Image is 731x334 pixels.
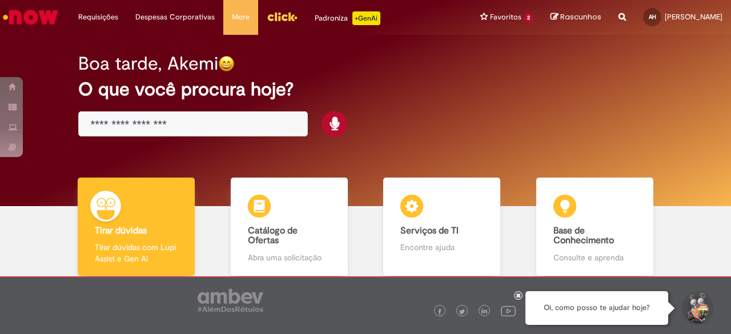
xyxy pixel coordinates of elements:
[198,289,263,312] img: logo_footer_ambev_rotulo_gray.png
[78,54,218,74] h2: Boa tarde, Akemi
[218,55,235,72] img: happy-face.png
[553,225,614,247] b: Base de Conhecimento
[135,11,215,23] span: Despesas Corporativas
[481,308,487,315] img: logo_footer_linkedin.png
[665,12,722,22] span: [PERSON_NAME]
[1,6,60,29] img: ServiceNow
[400,225,459,236] b: Serviços de TI
[490,11,521,23] span: Favoritos
[437,309,443,315] img: logo_footer_facebook.png
[501,303,516,318] img: logo_footer_youtube.png
[248,252,331,263] p: Abra uma solicitação
[459,309,465,315] img: logo_footer_twitter.png
[560,11,601,22] span: Rascunhos
[649,13,656,21] span: AH
[78,79,652,99] h2: O que você procura hoje?
[315,11,380,25] div: Padroniza
[680,291,714,325] button: Iniciar Conversa de Suporte
[365,178,519,276] a: Serviços de TI Encontre ajuda
[352,11,380,25] p: +GenAi
[519,178,672,276] a: Base de Conhecimento Consulte e aprenda
[78,11,118,23] span: Requisições
[551,12,601,23] a: Rascunhos
[213,178,366,276] a: Catálogo de Ofertas Abra uma solicitação
[95,225,147,236] b: Tirar dúvidas
[525,291,668,325] div: Oi, como posso te ajudar hoje?
[400,242,483,253] p: Encontre ajuda
[267,8,298,25] img: click_logo_yellow_360x200.png
[553,252,636,263] p: Consulte e aprenda
[232,11,250,23] span: More
[248,225,298,247] b: Catálogo de Ofertas
[524,13,533,23] span: 2
[95,242,178,264] p: Tirar dúvidas com Lupi Assist e Gen Ai
[60,178,213,276] a: Tirar dúvidas Tirar dúvidas com Lupi Assist e Gen Ai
